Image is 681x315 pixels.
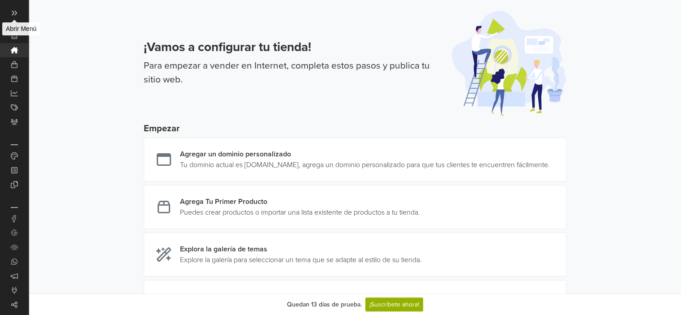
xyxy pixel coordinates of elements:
h5: Empezar [144,123,566,134]
p: Personalización [11,144,18,145]
img: onboarding-illustration-afe561586f57c9d3ab25.svg [452,11,566,116]
div: Quedan 13 días de prueba. [287,300,362,309]
div: Abrir Menú [2,22,40,35]
h3: ¡Vamos a configurar tu tienda! [144,40,441,55]
p: Integraciones [11,207,18,208]
p: Para empezar a vender en Internet, completa estos pasos y publica tu sitio web. [144,59,441,87]
a: ¡Suscríbete ahora! [365,298,423,311]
